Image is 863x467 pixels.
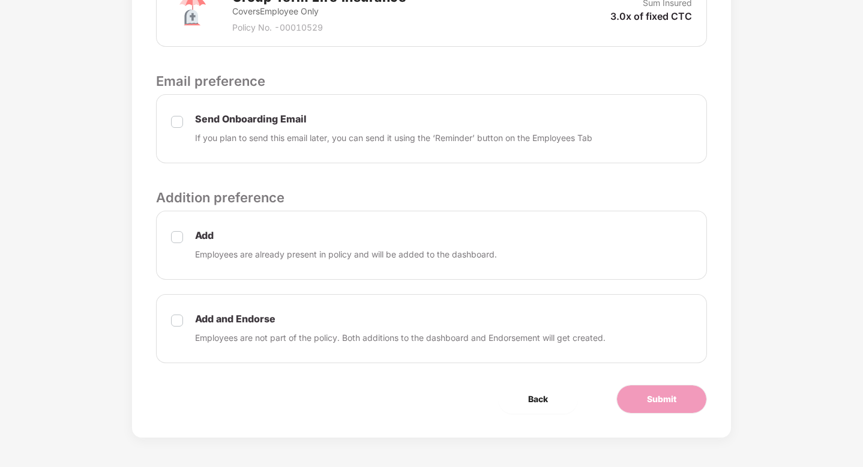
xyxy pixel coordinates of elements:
p: Covers Employee Only [232,5,407,18]
p: Employees are already present in policy and will be added to the dashboard. [195,248,497,261]
p: Addition preference [156,187,708,208]
p: 3.0x of fixed CTC [610,10,692,23]
button: Submit [616,385,707,414]
p: Send Onboarding Email [195,113,592,125]
p: If you plan to send this email later, you can send it using the ‘Reminder’ button on the Employee... [195,131,592,145]
p: Add [195,229,497,242]
p: Add and Endorse [195,313,606,325]
button: Back [498,385,578,414]
p: Employees are not part of the policy. Both additions to the dashboard and Endorsement will get cr... [195,331,606,345]
span: Back [528,393,548,406]
p: Policy No. - 00010529 [232,21,407,34]
p: Email preference [156,71,708,91]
